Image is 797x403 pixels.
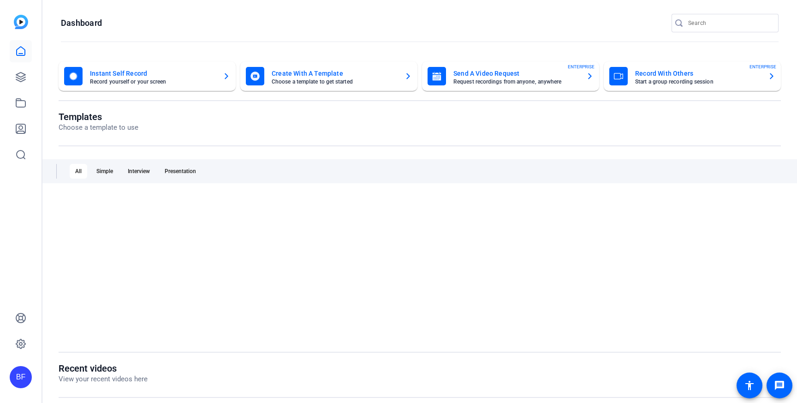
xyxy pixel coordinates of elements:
h1: Recent videos [59,363,148,374]
mat-card-subtitle: Start a group recording session [635,79,761,84]
input: Search [688,18,771,29]
span: ENTERPRISE [749,63,776,70]
mat-icon: message [774,380,785,391]
button: Record With OthersStart a group recording sessionENTERPRISE [604,61,781,91]
mat-icon: accessibility [744,380,755,391]
h1: Templates [59,111,138,122]
button: Instant Self RecordRecord yourself or your screen [59,61,236,91]
mat-card-subtitle: Record yourself or your screen [90,79,215,84]
mat-card-subtitle: Choose a template to get started [272,79,397,84]
div: Presentation [159,164,202,179]
div: Simple [91,164,119,179]
div: All [70,164,87,179]
mat-card-title: Instant Self Record [90,68,215,79]
button: Create With A TemplateChoose a template to get started [240,61,417,91]
button: Send A Video RequestRequest recordings from anyone, anywhereENTERPRISE [422,61,599,91]
p: Choose a template to use [59,122,138,133]
mat-card-title: Create With A Template [272,68,397,79]
div: Interview [122,164,155,179]
img: blue-gradient.svg [14,15,28,29]
p: View your recent videos here [59,374,148,385]
div: BF [10,366,32,388]
mat-card-title: Send A Video Request [453,68,579,79]
mat-card-title: Record With Others [635,68,761,79]
mat-card-subtitle: Request recordings from anyone, anywhere [453,79,579,84]
h1: Dashboard [61,18,102,29]
span: ENTERPRISE [568,63,595,70]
